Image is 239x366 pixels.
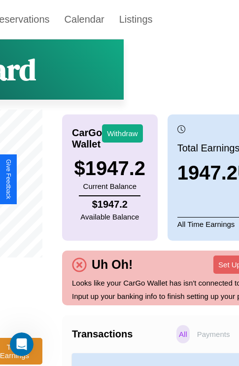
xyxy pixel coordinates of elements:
[87,257,137,272] h4: Uh Oh!
[74,157,146,180] h3: $ 1947.2
[5,159,12,199] div: Give Feedback
[74,180,146,193] p: Current Balance
[72,127,102,150] h4: CarGo Wallet
[80,210,139,223] p: Available Balance
[102,124,143,143] button: Withdraw
[10,332,34,356] iframe: Intercom live chat
[72,329,174,340] h4: Transactions
[57,9,112,30] a: Calendar
[80,199,139,210] h4: $ 1947.2
[112,9,160,30] a: Listings
[195,325,233,343] p: Payments
[176,325,190,343] p: All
